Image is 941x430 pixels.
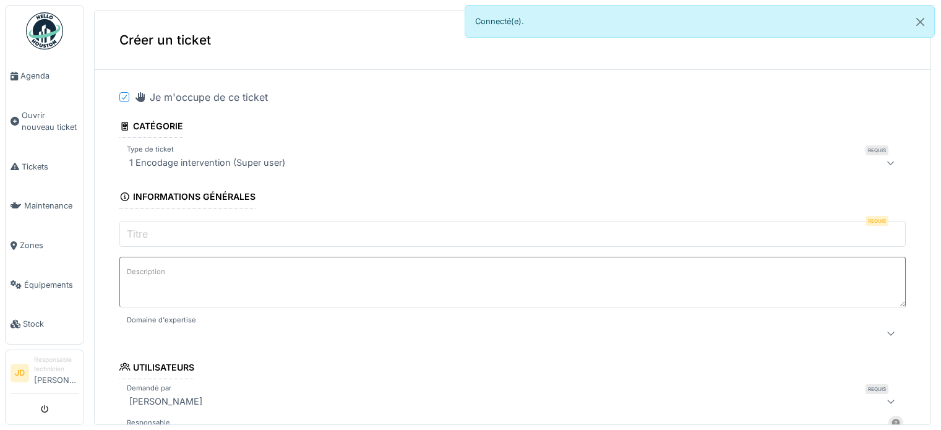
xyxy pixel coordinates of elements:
div: Créer un ticket [95,11,930,70]
img: Badge_color-CXgf-gQk.svg [26,12,63,49]
div: Connecté(e). [465,5,935,38]
span: Stock [23,318,79,330]
span: Tickets [22,161,79,173]
a: Zones [6,226,84,265]
label: Responsable [124,418,173,428]
a: JD Responsable technicien[PERSON_NAME] [11,355,79,394]
div: Je m'occupe de ce ticket [134,90,268,105]
span: Zones [20,239,79,251]
div: Responsable technicien [34,355,79,374]
div: Informations générales [119,187,256,209]
div: [PERSON_NAME] [124,394,207,409]
div: 1 Encodage intervention (Super user) [124,155,290,170]
a: Tickets [6,147,84,187]
span: Agenda [20,70,79,82]
span: Ouvrir nouveau ticket [22,110,79,133]
a: Stock [6,304,84,344]
label: Type de ticket [124,144,176,155]
div: Requis [866,216,888,226]
li: JD [11,364,29,382]
a: Ouvrir nouveau ticket [6,96,84,147]
label: Domaine d'expertise [124,315,199,325]
div: Utilisateurs [119,358,194,379]
label: Demandé par [124,383,174,393]
label: Description [124,264,168,280]
label: Titre [124,226,150,241]
a: Maintenance [6,186,84,226]
a: Équipements [6,265,84,305]
div: Catégorie [119,117,183,138]
span: Équipements [24,279,79,291]
div: Requis [866,145,888,155]
span: Maintenance [24,200,79,212]
div: Requis [866,384,888,394]
a: Agenda [6,56,84,96]
li: [PERSON_NAME] [34,355,79,391]
button: Close [906,6,934,38]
